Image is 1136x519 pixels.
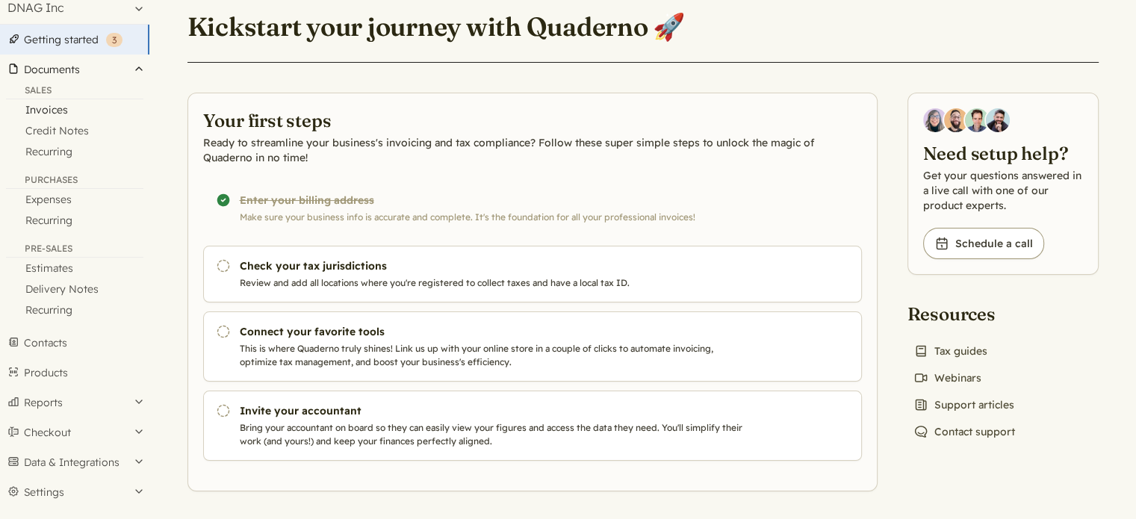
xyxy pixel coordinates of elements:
div: Pre-Sales [6,243,143,258]
a: Support articles [907,394,1020,415]
div: Purchases [6,174,143,189]
a: Check your tax jurisdictions Review and add all locations where you're registered to collect taxe... [203,246,862,302]
div: Sales [6,84,143,99]
p: Ready to streamline your business's invoicing and tax compliance? Follow these super simple steps... [203,135,862,165]
a: Contact support [907,421,1021,442]
p: Review and add all locations where you're registered to collect taxes and have a local tax ID. [240,276,749,290]
h2: Need setup help? [923,141,1083,165]
span: 3 [112,34,117,46]
a: Schedule a call [923,228,1044,259]
h2: Your first steps [203,108,862,132]
p: Bring your accountant on board so they can easily view your figures and access the data they need... [240,421,749,448]
h2: Resources [907,302,1021,326]
h3: Check your tax jurisdictions [240,258,749,273]
p: Get your questions answered in a live call with one of our product experts. [923,168,1083,213]
img: Diana Carrasco, Account Executive at Quaderno [923,108,947,132]
a: Invite your accountant Bring your accountant on board so they can easily view your figures and ac... [203,391,862,461]
a: Tax guides [907,341,993,361]
h1: Kickstart your journey with Quaderno 🚀 [187,10,686,43]
img: Javier Rubio, DevRel at Quaderno [986,108,1010,132]
img: Jairo Fumero, Account Executive at Quaderno [944,108,968,132]
h3: Invite your accountant [240,403,749,418]
img: Ivo Oltmans, Business Developer at Quaderno [965,108,989,132]
a: Webinars [907,367,987,388]
a: Connect your favorite tools This is where Quaderno truly shines! Link us up with your online stor... [203,311,862,382]
h3: Connect your favorite tools [240,324,749,339]
p: This is where Quaderno truly shines! Link us up with your online store in a couple of clicks to a... [240,342,749,369]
